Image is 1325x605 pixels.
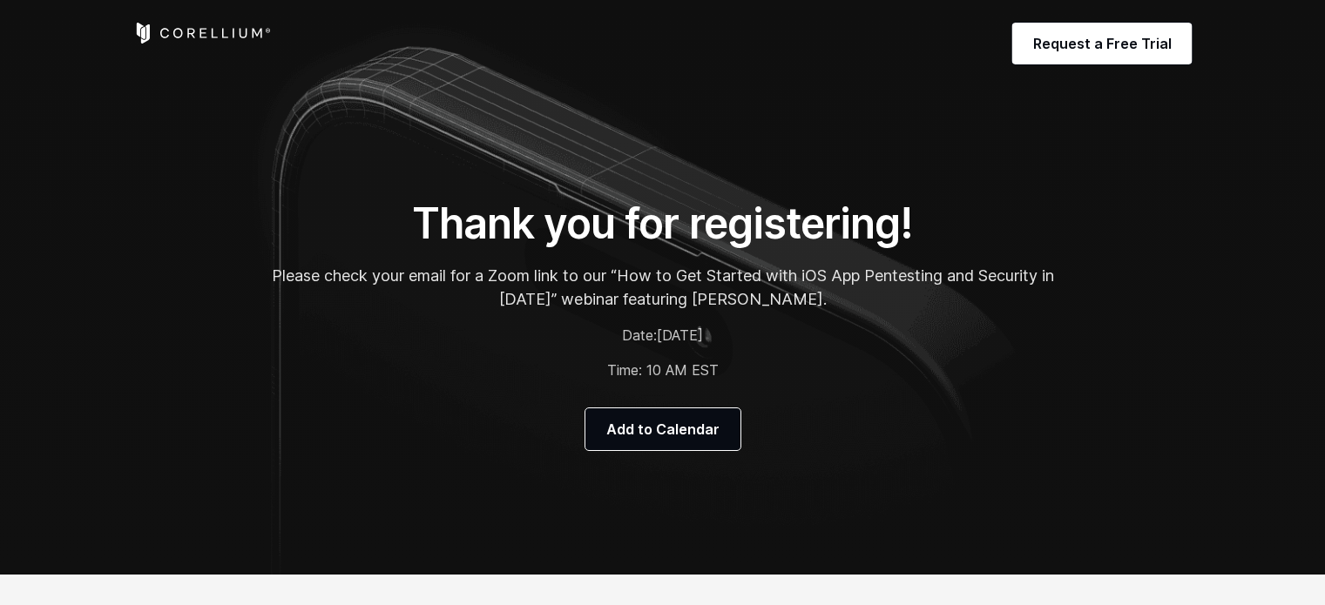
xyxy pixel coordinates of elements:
[271,198,1055,250] h1: Thank you for registering!
[271,325,1055,346] p: Date:
[271,264,1055,311] p: Please check your email for a Zoom link to our “How to Get Started with iOS App Pentesting and Se...
[271,360,1055,380] p: Time: 10 AM EST
[1012,23,1193,64] a: Request a Free Trial
[133,23,272,44] a: Corellium Home
[1033,33,1172,54] span: Request a Free Trial
[585,408,740,450] a: Add to Calendar
[657,326,703,344] span: [DATE]
[606,419,720,440] span: Add to Calendar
